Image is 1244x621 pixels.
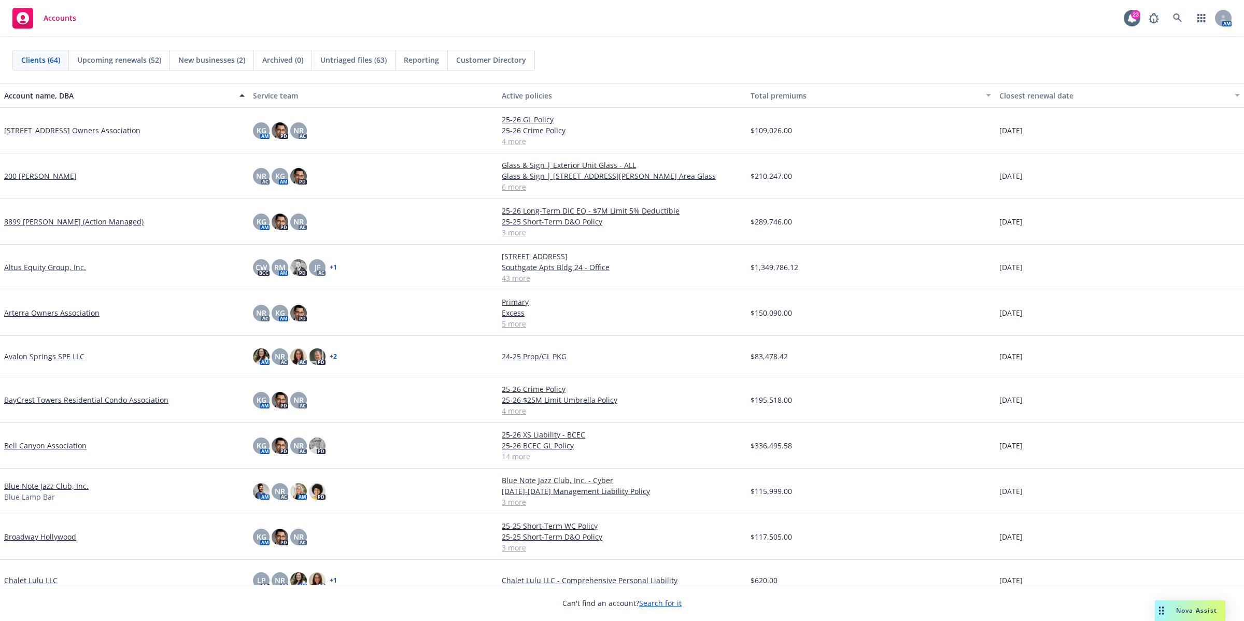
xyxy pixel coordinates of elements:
[999,486,1023,497] span: [DATE]
[999,351,1023,362] span: [DATE]
[257,216,266,227] span: KG
[330,264,337,271] a: + 1
[999,394,1023,405] span: [DATE]
[751,440,792,451] span: $336,495.58
[249,83,498,108] button: Service team
[257,394,266,405] span: KG
[290,168,307,185] img: photo
[502,429,742,440] a: 25-26 XS Liability - BCEC
[751,486,792,497] span: $115,999.00
[562,598,682,609] span: Can't find an account?
[751,394,792,405] span: $195,518.00
[995,83,1244,108] button: Closest renewal date
[8,4,80,33] a: Accounts
[290,483,307,500] img: photo
[502,125,742,136] a: 25-26 Crime Policy
[4,481,89,491] a: Blue Note Jazz Club, Inc.
[293,531,304,542] span: NR
[4,394,168,405] a: BayCrest Towers Residential Condo Association
[275,486,285,497] span: NR
[4,491,55,502] span: Blue Lamp Bar
[502,160,742,171] a: Glass & Sign | Exterior Unit Glass - ALL
[1155,600,1225,621] button: Nova Assist
[746,83,995,108] button: Total premiums
[502,181,742,192] a: 6 more
[502,136,742,147] a: 4 more
[502,297,742,307] a: Primary
[275,307,285,318] span: KG
[999,216,1023,227] span: [DATE]
[257,440,266,451] span: KG
[1167,8,1188,29] a: Search
[309,437,326,454] img: photo
[293,125,304,136] span: NR
[77,54,161,65] span: Upcoming renewals (52)
[999,125,1023,136] span: [DATE]
[639,598,682,608] a: Search for it
[272,437,288,454] img: photo
[502,497,742,507] a: 3 more
[293,394,304,405] span: NR
[320,54,387,65] span: Untriaged files (63)
[272,529,288,545] img: photo
[502,318,742,329] a: 5 more
[257,531,266,542] span: KG
[502,405,742,416] a: 4 more
[1176,606,1217,615] span: Nova Assist
[4,351,84,362] a: Avalon Springs SPE LLC
[178,54,245,65] span: New businesses (2)
[502,216,742,227] a: 25-25 Short-Term D&O Policy
[256,307,266,318] span: NR
[502,351,742,362] a: 24-25 Prop/GL PKG
[253,483,270,500] img: photo
[4,262,86,273] a: Altus Equity Group, Inc.
[502,205,742,216] a: 25-26 Long-Term DIC EQ - $7M Limit 5% Deductible
[999,440,1023,451] span: [DATE]
[272,392,288,408] img: photo
[751,90,980,101] div: Total premiums
[4,307,100,318] a: Arterra Owners Association
[502,486,742,497] a: [DATE]-[DATE] Management Liability Policy
[44,14,76,22] span: Accounts
[1131,10,1140,19] div: 23
[999,531,1023,542] span: [DATE]
[502,273,742,284] a: 43 more
[253,348,270,365] img: photo
[21,54,60,65] span: Clients (64)
[751,262,798,273] span: $1,349,786.12
[502,475,742,486] a: Blue Note Jazz Club, Inc. - Cyber
[309,483,326,500] img: photo
[502,114,742,125] a: 25-26 GL Policy
[751,351,788,362] span: $83,478.42
[502,531,742,542] a: 25-25 Short-Term D&O Policy
[290,348,307,365] img: photo
[309,348,326,365] img: photo
[274,262,286,273] span: RM
[502,440,742,451] a: 25-26 BCEC GL Policy
[330,354,337,360] a: + 2
[999,262,1023,273] span: [DATE]
[290,572,307,589] img: photo
[272,122,288,139] img: photo
[275,171,285,181] span: KG
[330,577,337,584] a: + 1
[502,384,742,394] a: 25-26 Crime Policy
[999,575,1023,586] span: [DATE]
[502,575,742,586] a: Chalet Lulu LLC - Comprehensive Personal Liability
[502,451,742,462] a: 14 more
[999,307,1023,318] span: [DATE]
[272,214,288,230] img: photo
[293,216,304,227] span: NR
[1155,600,1168,621] div: Drag to move
[253,90,493,101] div: Service team
[498,83,746,108] button: Active policies
[751,216,792,227] span: $289,746.00
[502,520,742,531] a: 25-25 Short-Term WC Policy
[999,90,1228,101] div: Closest renewal date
